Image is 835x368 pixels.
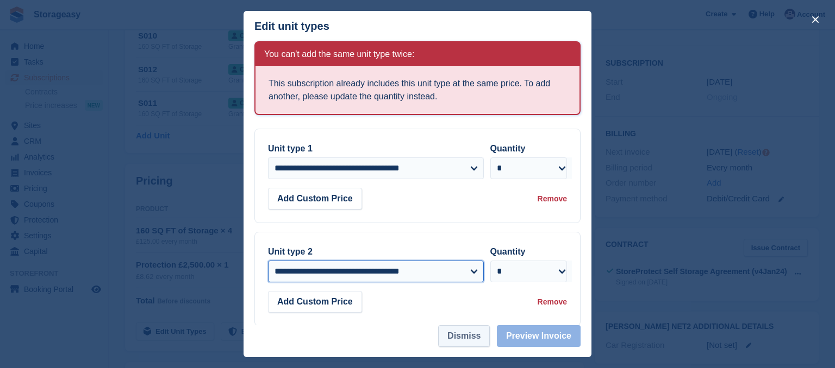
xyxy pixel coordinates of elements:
h2: You can't add the same unit type twice: [264,49,414,60]
label: Quantity [490,144,526,153]
button: Dismiss [438,325,490,347]
p: Edit unit types [254,20,329,33]
button: Add Custom Price [268,188,362,210]
button: Preview Invoice [497,325,581,347]
div: Remove [538,193,567,205]
label: Unit type 1 [268,144,313,153]
button: close [807,11,824,28]
li: This subscription already includes this unit type at the same price. To add another, please updat... [269,77,566,103]
label: Unit type 2 [268,247,313,256]
div: Remove [538,296,567,308]
label: Quantity [490,247,526,256]
button: Add Custom Price [268,291,362,313]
